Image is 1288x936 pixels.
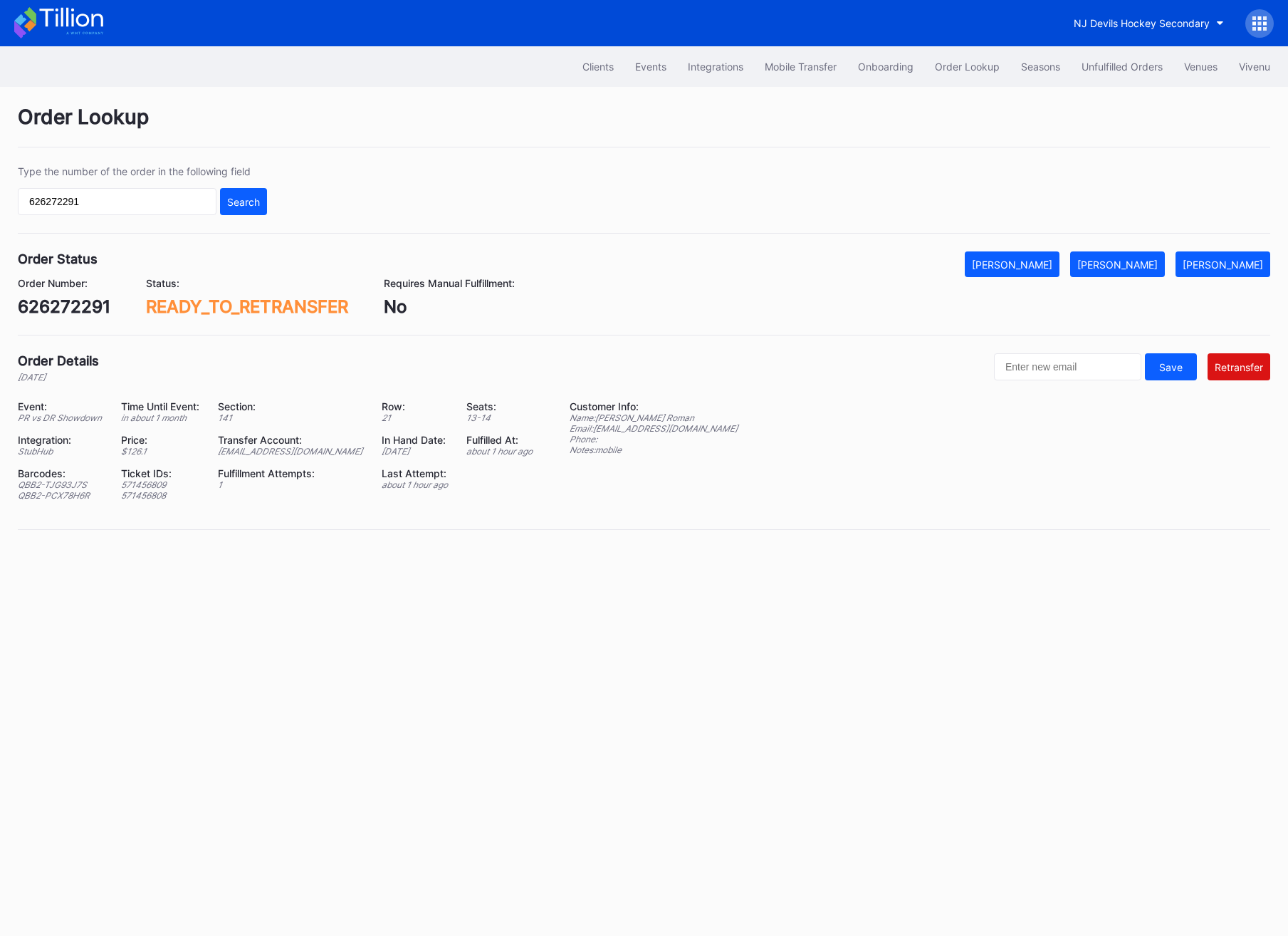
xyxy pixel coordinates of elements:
[570,400,738,412] div: Customer Info:
[1215,361,1263,373] div: Retransfer
[384,296,515,317] div: No
[121,446,201,457] div: $ 126.1
[965,251,1059,277] button: [PERSON_NAME]
[688,61,743,73] div: Integrations
[218,479,364,490] div: 1
[765,61,837,73] div: Mobile Transfer
[1145,353,1197,380] button: Save
[570,444,738,455] div: Notes: mobile
[227,196,260,208] div: Search
[677,53,754,80] button: Integrations
[382,446,449,457] div: [DATE]
[570,423,738,434] div: Email: [EMAIL_ADDRESS][DOMAIN_NAME]
[570,412,738,423] div: Name: [PERSON_NAME] Roman
[218,446,364,457] div: [EMAIL_ADDRESS][DOMAIN_NAME]
[18,372,99,383] div: [DATE]
[382,412,449,423] div: 21
[466,446,534,457] div: about 1 hour ago
[1063,10,1235,36] button: NJ Devils Hockey Secondary
[1074,17,1210,29] div: NJ Devils Hockey Secondary
[582,61,614,73] div: Clients
[18,353,99,368] div: Order Details
[384,277,515,289] div: Requires Manual Fulfillment:
[121,479,201,490] div: 571456809
[218,412,364,423] div: 141
[935,61,1000,73] div: Order Lookup
[18,165,267,177] div: Type the number of the order in the following field
[1239,61,1270,73] div: Vivenu
[466,400,534,412] div: Seats:
[18,105,1270,147] div: Order Lookup
[218,467,364,479] div: Fulfillment Attempts:
[1021,61,1060,73] div: Seasons
[382,479,449,490] div: about 1 hour ago
[1208,353,1270,380] button: Retransfer
[1173,53,1228,80] button: Venues
[972,259,1052,271] div: [PERSON_NAME]
[924,53,1010,80] button: Order Lookup
[146,296,348,317] div: READY_TO_RETRANSFER
[754,53,847,80] button: Mobile Transfer
[572,53,624,80] button: Clients
[121,412,201,423] div: in about 1 month
[218,434,364,446] div: Transfer Account:
[121,490,201,501] div: 571456808
[18,479,103,490] div: QBB2-TJG93J7S
[1228,53,1281,80] button: Vivenu
[382,467,449,479] div: Last Attempt:
[1159,361,1183,373] div: Save
[635,61,666,73] div: Events
[1071,53,1173,80] button: Unfulfilled Orders
[18,277,110,289] div: Order Number:
[18,467,103,479] div: Barcodes:
[18,434,103,446] div: Integration:
[847,53,924,80] button: Onboarding
[121,467,201,479] div: Ticket IDs:
[624,53,677,80] button: Events
[1082,61,1163,73] div: Unfulfilled Orders
[18,251,98,266] div: Order Status
[1010,53,1071,80] button: Seasons
[1184,61,1218,73] div: Venues
[1070,251,1165,277] button: [PERSON_NAME]
[18,296,110,317] div: 626272291
[382,400,449,412] div: Row:
[218,400,364,412] div: Section:
[994,353,1141,380] input: Enter new email
[121,400,201,412] div: Time Until Event:
[382,434,449,446] div: In Hand Date:
[858,61,913,73] div: Onboarding
[466,412,534,423] div: 13 - 14
[146,277,348,289] div: Status:
[570,434,738,444] div: Phone:
[18,400,103,412] div: Event:
[18,188,216,215] input: GT59662
[18,446,103,457] div: StubHub
[121,434,201,446] div: Price:
[18,412,103,423] div: PR vs DR Showdown
[466,434,534,446] div: Fulfilled At:
[1183,259,1263,271] div: [PERSON_NAME]
[1077,259,1158,271] div: [PERSON_NAME]
[220,188,267,215] button: Search
[1176,251,1270,277] button: [PERSON_NAME]
[18,490,103,501] div: QBB2-PCX78H6R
